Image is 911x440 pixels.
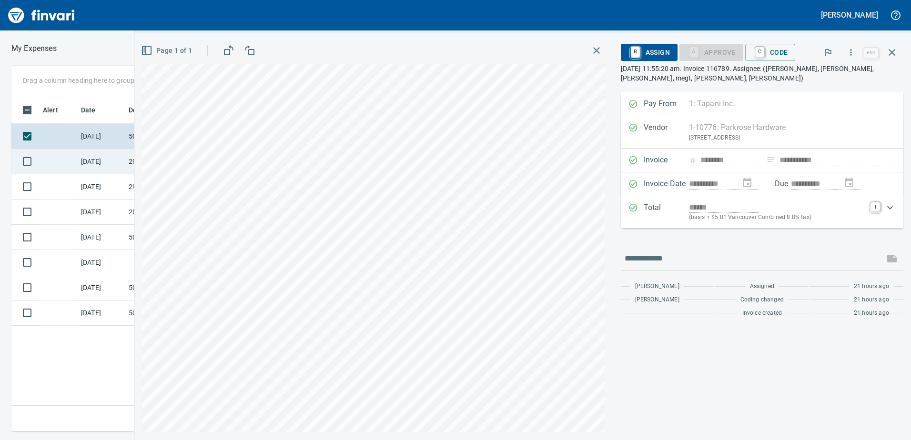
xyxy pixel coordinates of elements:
[864,48,878,58] a: esc
[43,104,58,116] span: Alert
[77,275,125,300] td: [DATE]
[6,4,77,27] img: Finvari
[77,124,125,149] td: [DATE]
[11,43,57,54] p: My Expenses
[77,300,125,326] td: [DATE]
[861,41,903,64] span: Close invoice
[644,202,689,222] p: Total
[11,43,57,54] nav: breadcrumb
[818,42,839,63] button: Flag
[635,282,679,291] span: [PERSON_NAME]
[755,47,764,57] a: C
[125,275,211,300] td: 50.10006.65
[125,225,211,250] td: 50.10030.65
[125,124,211,149] td: 50.10956.65
[143,45,192,57] span: Page 1 of 1
[43,104,71,116] span: Alert
[77,149,125,174] td: [DATE]
[621,196,903,228] div: Expand
[23,76,162,85] p: Drag a column heading here to group the table
[742,309,782,318] span: Invoice created
[750,282,774,291] span: Assigned
[125,174,211,200] td: 29.1008.65
[81,104,108,116] span: Date
[125,200,211,225] td: 20.13188.65
[753,44,788,60] span: Code
[77,174,125,200] td: [DATE]
[125,149,211,174] td: 29.10952.65
[139,42,196,60] button: Page 1 of 1
[679,48,743,56] div: Coding Required
[81,104,96,116] span: Date
[129,104,164,116] span: Description
[77,225,125,250] td: [DATE]
[740,295,784,305] span: Coding changed
[689,213,865,222] p: (basis + $5.81 Vancouver Combined 8.8% tax)
[621,64,903,83] p: [DATE] 11:55:20 am. Invoice 116789. Assignee: ([PERSON_NAME], [PERSON_NAME], [PERSON_NAME], megt,...
[635,295,679,305] span: [PERSON_NAME]
[840,42,861,63] button: More
[77,250,125,275] td: [DATE]
[821,10,878,20] h5: [PERSON_NAME]
[628,44,670,60] span: Assign
[745,44,796,61] button: CCode
[819,8,881,22] button: [PERSON_NAME]
[125,300,211,326] td: 50.10733.65
[631,47,640,57] a: R
[129,104,177,116] span: Description
[854,295,889,305] span: 21 hours ago
[871,202,880,211] a: T
[881,247,903,270] span: This records your message into the invoice and notifies anyone mentioned
[77,200,125,225] td: [DATE]
[854,282,889,291] span: 21 hours ago
[854,309,889,318] span: 21 hours ago
[621,44,678,61] button: RAssign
